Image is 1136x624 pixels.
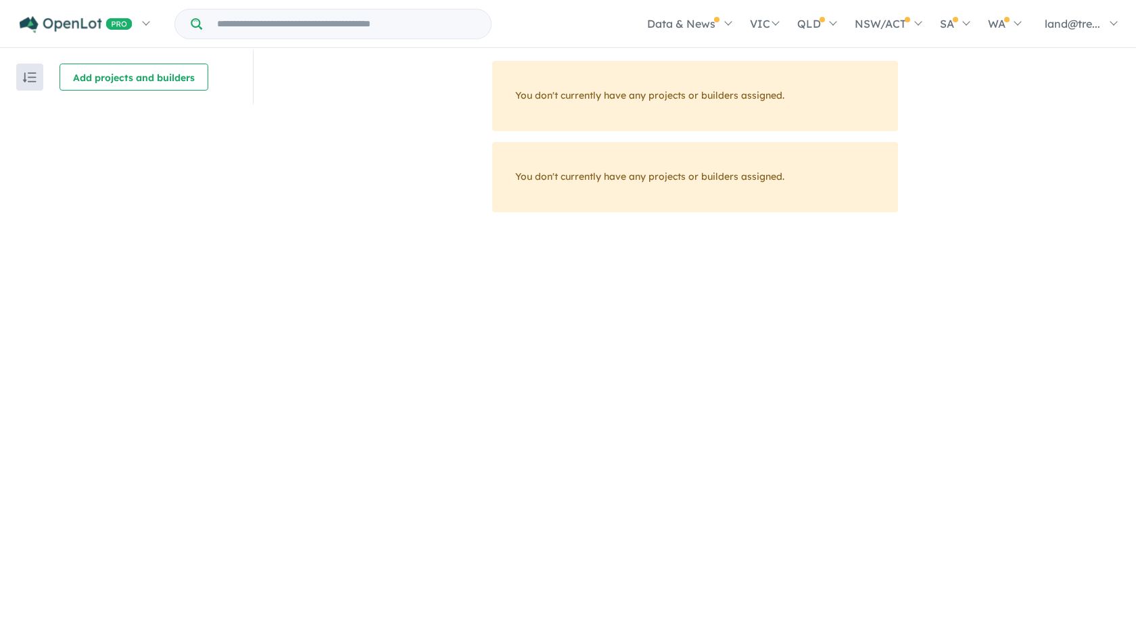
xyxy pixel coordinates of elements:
input: Try estate name, suburb, builder or developer [205,9,488,39]
div: You don't currently have any projects or builders assigned. [492,61,898,131]
img: sort.svg [23,72,37,82]
button: Add projects and builders [60,64,208,91]
img: Openlot PRO Logo White [20,16,133,33]
span: land@tre... [1045,17,1100,30]
div: You don't currently have any projects or builders assigned. [492,142,898,212]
